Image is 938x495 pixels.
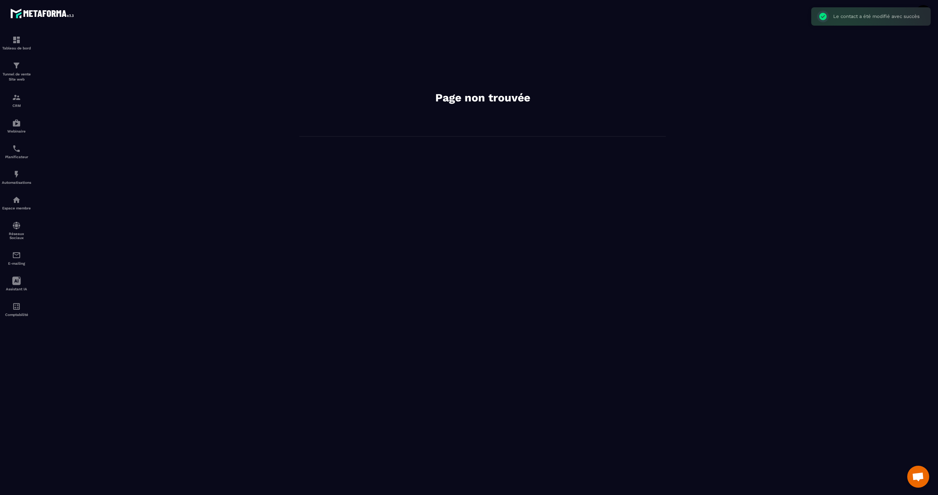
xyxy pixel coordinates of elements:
[907,466,929,488] div: Ouvrir le chat
[2,313,31,317] p: Comptabilité
[2,155,31,159] p: Planificateur
[2,297,31,322] a: accountantaccountantComptabilité
[2,88,31,113] a: formationformationCRM
[2,113,31,139] a: automationsautomationsWebinaire
[2,139,31,164] a: schedulerschedulerPlanificateur
[12,144,21,153] img: scheduler
[2,232,31,240] p: Réseaux Sociaux
[373,90,592,105] h2: Page non trouvée
[12,93,21,102] img: formation
[2,180,31,185] p: Automatisations
[12,170,21,179] img: automations
[2,46,31,50] p: Tableau de bord
[2,271,31,297] a: Assistant IA
[2,216,31,245] a: social-networksocial-networkRéseaux Sociaux
[2,30,31,56] a: formationformationTableau de bord
[12,36,21,44] img: formation
[12,119,21,127] img: automations
[12,221,21,230] img: social-network
[12,302,21,311] img: accountant
[12,61,21,70] img: formation
[2,190,31,216] a: automationsautomationsEspace membre
[2,72,31,82] p: Tunnel de vente Site web
[12,251,21,260] img: email
[2,164,31,190] a: automationsautomationsAutomatisations
[10,7,76,20] img: logo
[2,245,31,271] a: emailemailE-mailing
[2,56,31,88] a: formationformationTunnel de vente Site web
[12,196,21,204] img: automations
[2,261,31,265] p: E-mailing
[2,206,31,210] p: Espace membre
[2,104,31,108] p: CRM
[2,129,31,133] p: Webinaire
[2,287,31,291] p: Assistant IA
